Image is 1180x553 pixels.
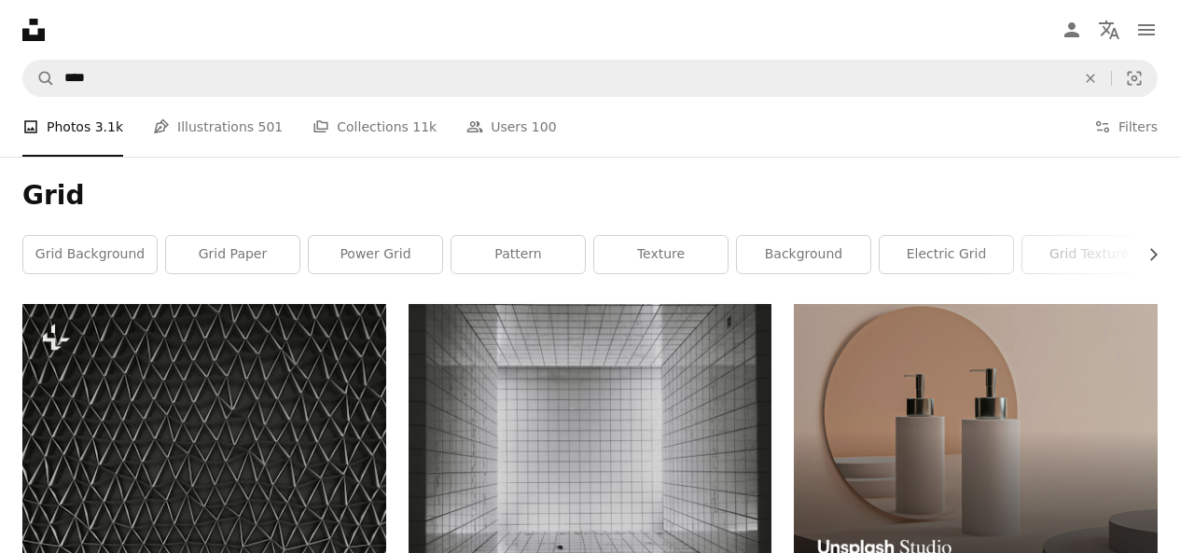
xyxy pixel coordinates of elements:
[594,236,728,273] a: texture
[153,97,283,157] a: Illustrations 501
[312,97,437,157] a: Collections 11k
[532,117,557,137] span: 100
[23,61,55,96] button: Search Unsplash
[466,97,556,157] a: Users 100
[1128,11,1165,48] button: Menu
[1136,236,1158,273] button: scroll list to the right
[451,236,585,273] a: pattern
[409,435,772,452] a: white and gray tiled room
[22,19,45,41] a: Home — Unsplash
[1094,97,1158,157] button: Filters
[1090,11,1128,48] button: Language
[22,179,1158,213] h1: Grid
[1053,11,1090,48] a: Log in / Sign up
[737,236,870,273] a: background
[309,236,442,273] a: power grid
[880,236,1013,273] a: electric grid
[1112,61,1157,96] button: Visual search
[22,60,1158,97] form: Find visuals sitewide
[258,117,284,137] span: 501
[166,236,299,273] a: grid paper
[1022,236,1156,273] a: grid texture
[23,236,157,273] a: grid background
[1070,61,1111,96] button: Clear
[412,117,437,137] span: 11k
